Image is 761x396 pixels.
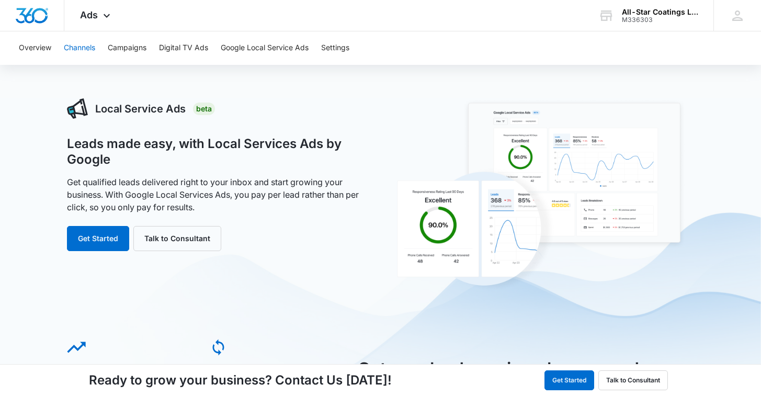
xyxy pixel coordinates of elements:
button: Talk to Consultant [133,226,221,251]
button: Digital TV Ads [159,31,208,65]
h3: Local Service Ads [95,101,186,117]
button: Get Started [544,370,594,390]
div: Beta [193,103,215,115]
button: Campaigns [108,31,146,65]
div: account id [622,16,698,24]
h1: Leads made easy, with Local Services Ads by Google [67,136,369,167]
span: Ads [80,9,98,20]
h4: Ready to grow your business? Contact Us [DATE]! [89,371,392,390]
button: Channels [64,31,95,65]
button: Settings [321,31,349,65]
button: Google Local Service Ads [221,31,309,65]
button: Get Started [67,226,129,251]
button: Overview [19,31,51,65]
p: Get qualified leads delivered right to your inbox and start growing your business. With Google Lo... [67,176,369,213]
button: Talk to Consultant [598,370,668,390]
div: account name [622,8,698,16]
